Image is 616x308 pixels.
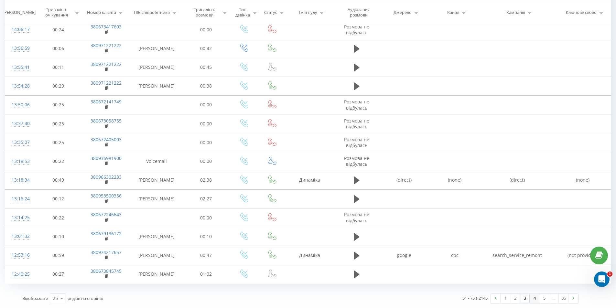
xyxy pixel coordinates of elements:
a: 2 [510,294,520,303]
td: 00:59 [35,246,82,265]
td: 00:00 [183,20,230,39]
iframe: Intercom live chat [594,271,610,287]
td: 00:25 [35,114,82,133]
div: 25 [53,295,58,302]
span: Розмова не відбулась [344,155,369,167]
td: (none) [429,171,480,189]
td: 00:47 [183,246,230,265]
a: 380936981900 [91,155,122,161]
div: Тип дзвінка [235,7,250,18]
span: Відображати [22,295,48,301]
div: 13:14:25 [12,211,28,224]
a: 380673058755 [91,118,122,124]
a: 380966302233 [91,174,122,180]
a: 380971221222 [91,61,122,67]
div: 13:35:07 [12,136,28,149]
td: 00:00 [183,208,230,227]
div: Тривалість очікування [41,7,73,18]
span: 1 [607,271,612,277]
div: Номер клієнта [87,9,116,15]
td: cpc [429,246,480,265]
td: 02:38 [183,171,230,189]
a: 380679136172 [91,230,122,237]
td: 00:25 [35,133,82,152]
td: [PERSON_NAME] [130,246,183,265]
div: 12:53:16 [12,249,28,261]
a: 3 [520,294,530,303]
td: 00:12 [35,189,82,208]
div: ПІБ співробітника [134,9,170,15]
div: Кампанія [506,9,525,15]
span: рядків на сторінці [68,295,103,301]
div: 13:18:53 [12,155,28,168]
td: 00:06 [35,39,82,58]
span: Розмова не відбулась [344,118,369,130]
a: 4 [530,294,539,303]
a: 86 [559,294,568,303]
td: Динаміка [286,246,334,265]
td: 00:00 [183,95,230,114]
a: 380673845745 [91,268,122,274]
td: 02:27 [183,189,230,208]
td: [PERSON_NAME] [130,227,183,246]
td: [PERSON_NAME] [130,39,183,58]
a: 380971221222 [91,80,122,86]
td: [PERSON_NAME] [130,265,183,283]
div: Ключове слово [566,9,597,15]
a: 380974217657 [91,249,122,255]
td: (direct) [480,171,555,189]
a: 5 [539,294,549,303]
td: 00:29 [35,77,82,95]
div: 14:06:17 [12,23,28,36]
div: 13:18:34 [12,174,28,186]
td: 00:10 [35,227,82,246]
span: Розмова не відбулась [344,24,369,36]
div: 13:55:41 [12,61,28,74]
td: (direct) [379,171,429,189]
td: (not provided) [555,246,611,265]
div: Канал [447,9,459,15]
a: 380672405003 [91,136,122,143]
td: search_service_remont [480,246,555,265]
div: Тривалість розмови [189,7,221,18]
td: 00:22 [35,152,82,171]
a: 380953500356 [91,193,122,199]
div: 13:56:59 [12,42,28,55]
div: 13:16:24 [12,193,28,205]
div: … [549,294,559,303]
div: Джерело [394,9,412,15]
td: [PERSON_NAME] [130,189,183,208]
div: 12:40:25 [12,268,28,281]
td: google [379,246,429,265]
td: 00:42 [183,39,230,58]
div: 13:37:40 [12,117,28,130]
td: 00:10 [183,227,230,246]
td: 00:25 [35,95,82,114]
td: 00:00 [183,114,230,133]
td: Динаміка [286,171,334,189]
td: 00:24 [35,20,82,39]
a: 380971221222 [91,42,122,48]
td: [PERSON_NAME] [130,77,183,95]
td: 00:11 [35,58,82,77]
a: 380672246643 [91,211,122,218]
div: Аудіозапис розмови [340,7,377,18]
span: Розмова не відбулась [344,211,369,223]
td: 01:02 [183,265,230,283]
div: [PERSON_NAME] [3,9,36,15]
td: 00:38 [183,77,230,95]
span: Розмова не відбулась [344,99,369,111]
td: 00:00 [183,133,230,152]
a: 380673417603 [91,24,122,30]
td: [PERSON_NAME] [130,58,183,77]
td: 00:27 [35,265,82,283]
div: 51 - 75 з 2145 [462,295,488,301]
td: 00:22 [35,208,82,227]
a: 380672141749 [91,99,122,105]
div: Статус [264,9,277,15]
td: 00:45 [183,58,230,77]
div: 13:54:28 [12,80,28,92]
td: 00:49 [35,171,82,189]
div: Ім'я пулу [299,9,317,15]
td: (none) [555,171,611,189]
